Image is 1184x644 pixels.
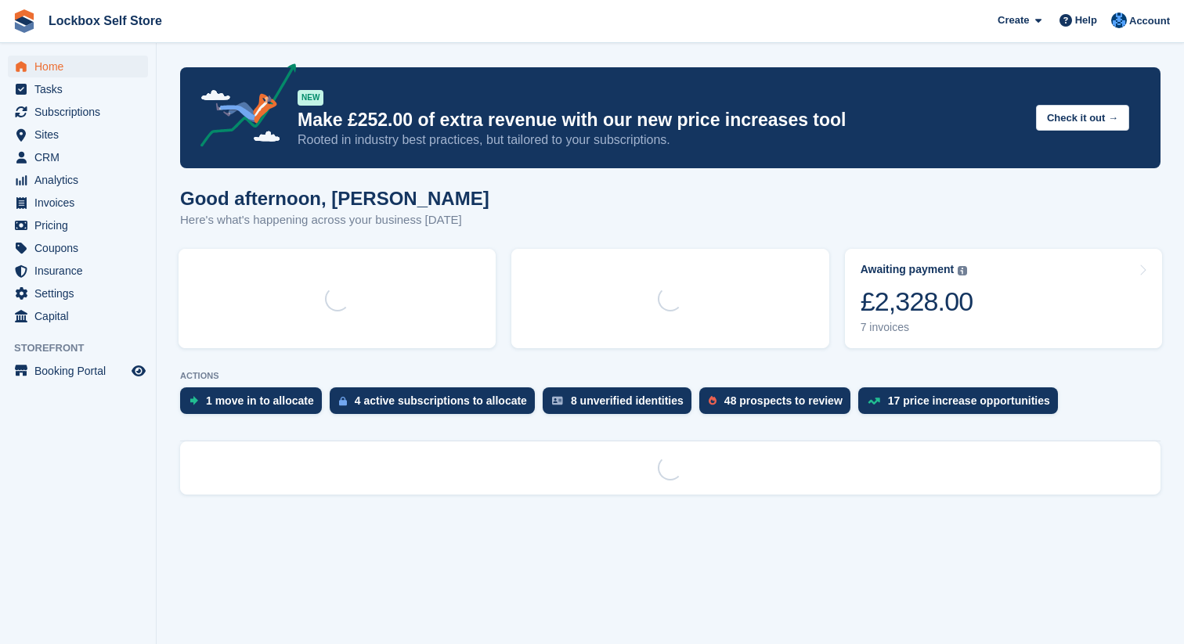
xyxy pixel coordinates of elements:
[34,192,128,214] span: Invoices
[180,387,330,422] a: 1 move in to allocate
[298,90,323,106] div: NEW
[8,56,148,77] a: menu
[129,362,148,380] a: Preview store
[14,340,156,356] span: Storefront
[180,371,1161,381] p: ACTIONS
[34,260,128,282] span: Insurance
[861,263,955,276] div: Awaiting payment
[34,78,128,100] span: Tasks
[8,237,148,259] a: menu
[34,169,128,191] span: Analytics
[699,387,858,422] a: 48 prospects to review
[42,8,168,34] a: Lockbox Self Store
[34,56,128,77] span: Home
[8,146,148,168] a: menu
[998,13,1029,28] span: Create
[858,387,1066,422] a: 17 price increase opportunities
[958,266,967,275] img: icon-info-grey-7440780725fd019a000dd9b08b2336e03edf1995a4989e88bcd33f0948082b44.svg
[868,398,880,405] img: price_increase_opportunities-93ffe204e8149a01c8c9dc8f82e8f89637d9d84a8eef4429ea346261dce0b2c0.svg
[339,396,347,406] img: active_subscription_to_allocate_icon-d502201f5373d7db506a760aba3b589e785aa758c864c3986d89f69b8ff3...
[34,146,128,168] span: CRM
[1129,13,1170,29] span: Account
[180,211,489,229] p: Here's what's happening across your business [DATE]
[8,78,148,100] a: menu
[571,394,684,407] div: 8 unverified identities
[206,394,314,407] div: 1 move in to allocate
[709,396,717,405] img: prospect-51fa495bee0391a8d652442698ab0144808aea92771e9ea1ae160a38d050c398.svg
[845,249,1162,348] a: Awaiting payment £2,328.00 7 invoices
[34,237,128,259] span: Coupons
[298,131,1023,149] p: Rooted in industry best practices, but tailored to your subscriptions.
[8,360,148,382] a: menu
[8,169,148,191] a: menu
[13,9,36,33] img: stora-icon-8386f47178a22dfd0bd8f6a31ec36ba5ce8667c1dd55bd0f319d3a0aa187defe.svg
[888,394,1050,407] div: 17 price increase opportunities
[180,188,489,209] h1: Good afternoon, [PERSON_NAME]
[8,101,148,123] a: menu
[8,192,148,214] a: menu
[1036,105,1129,131] button: Check it out →
[8,124,148,146] a: menu
[8,305,148,327] a: menu
[34,124,128,146] span: Sites
[1075,13,1097,28] span: Help
[861,286,973,318] div: £2,328.00
[190,396,198,405] img: move_ins_to_allocate_icon-fdf77a2bb77ea45bf5b3d319d69a93e2d87916cf1d5bf7949dd705db3b84f3ca.svg
[34,101,128,123] span: Subscriptions
[330,387,543,422] a: 4 active subscriptions to allocate
[298,109,1023,131] p: Make £252.00 of extra revenue with our new price increases tool
[34,282,128,304] span: Settings
[355,394,527,407] div: 4 active subscriptions to allocate
[8,260,148,282] a: menu
[34,214,128,236] span: Pricing
[34,305,128,327] span: Capital
[552,396,563,405] img: verify_identity-adf6edd0f0f0b5bbfe63781bf79b02c33cf7c696d77639b501bdc392416b5a36.svg
[1111,13,1127,28] img: Naomi Davies
[8,282,148,304] a: menu
[34,360,128,382] span: Booking Portal
[8,214,148,236] a: menu
[724,394,843,407] div: 48 prospects to review
[861,321,973,334] div: 7 invoices
[187,63,297,153] img: price-adjustments-announcement-icon-8257ccfd72463d97f412b2fc003d46551f7dbcb40ab6d574587a9cd5c0d94...
[543,387,699,422] a: 8 unverified identities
